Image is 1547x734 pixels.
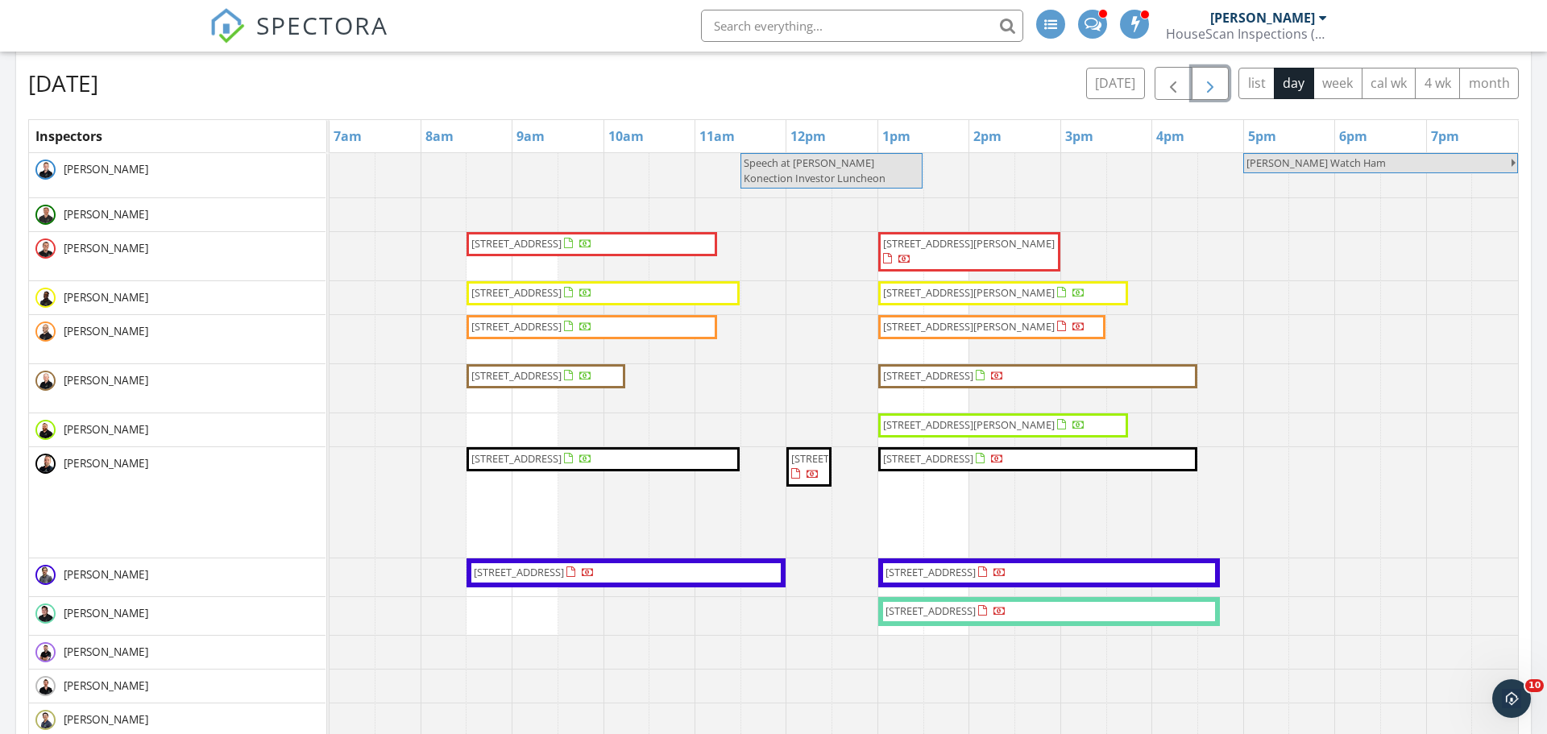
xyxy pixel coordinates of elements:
a: 1pm [878,123,915,149]
span: [STREET_ADDRESS] [471,451,562,466]
span: [PERSON_NAME] [60,372,151,388]
span: [STREET_ADDRESS] [883,368,973,383]
span: [PERSON_NAME] [60,566,151,583]
span: [STREET_ADDRESS][PERSON_NAME] [883,236,1055,251]
h2: [DATE] [28,67,98,99]
span: [STREET_ADDRESS] [791,451,881,466]
span: [STREET_ADDRESS] [883,451,973,466]
a: 3pm [1061,123,1097,149]
a: 5pm [1244,123,1280,149]
span: [STREET_ADDRESS] [474,565,564,579]
span: [PERSON_NAME] [60,421,151,437]
button: cal wk [1362,68,1416,99]
div: [PERSON_NAME] [1210,10,1315,26]
span: [STREET_ADDRESS] [885,565,976,579]
img: mike_headshots.jpg [35,454,56,474]
a: 11am [695,123,739,149]
span: [PERSON_NAME] [60,289,151,305]
span: [STREET_ADDRESS] [471,368,562,383]
img: dom_headshot.jpg [35,603,56,624]
img: trent_headshot.png [35,565,56,585]
span: [STREET_ADDRESS][PERSON_NAME] [883,285,1055,300]
a: SPECTORA [209,22,388,56]
button: list [1238,68,1275,99]
img: untitled_2500_x_2500_px_4.png [35,642,56,662]
a: 12pm [786,123,830,149]
img: 25_headshot_insurance_gage.png [35,676,56,696]
span: Inspectors [35,127,102,145]
span: [STREET_ADDRESS][PERSON_NAME] [883,319,1055,334]
a: 7pm [1427,123,1463,149]
span: [STREET_ADDRESS] [885,603,976,618]
span: [PERSON_NAME] [60,455,151,471]
span: 10 [1525,679,1544,692]
span: [PERSON_NAME] [60,678,151,694]
button: month [1459,68,1519,99]
img: 25_headshot_insurance_blake.png [35,710,56,730]
img: shaun_headshot.png [35,321,56,342]
span: [PERSON_NAME] Watch Ham [1246,156,1386,170]
a: 9am [512,123,549,149]
a: 10am [604,123,648,149]
button: [DATE] [1086,68,1145,99]
img: home_scan2.jpg [35,160,56,180]
span: [PERSON_NAME] [60,644,151,660]
img: home_scan16.jpg [35,371,56,391]
span: SPECTORA [256,8,388,42]
button: week [1313,68,1362,99]
span: [STREET_ADDRESS] [471,319,562,334]
span: [STREET_ADDRESS] [471,285,562,300]
img: The Best Home Inspection Software - Spectora [209,8,245,44]
input: Search everything... [701,10,1023,42]
img: tyler_headshot.jpg [35,420,56,440]
button: Previous day [1155,67,1192,100]
iframe: Intercom live chat [1492,679,1531,718]
span: [PERSON_NAME] [60,206,151,222]
img: josh_photo1_spectora.jpg [35,238,56,259]
span: [PERSON_NAME] [60,605,151,621]
span: [PERSON_NAME] [60,161,151,177]
span: [STREET_ADDRESS] [471,236,562,251]
span: [STREET_ADDRESS][PERSON_NAME] [883,417,1055,432]
a: 8am [421,123,458,149]
button: day [1274,68,1314,99]
a: 2pm [969,123,1006,149]
a: 7am [330,123,366,149]
img: daven_headshot.jpg [35,288,56,308]
a: 4pm [1152,123,1188,149]
span: [PERSON_NAME] [60,240,151,256]
span: [PERSON_NAME] [60,323,151,339]
img: devin_photo_1.jpg [35,205,56,225]
span: [PERSON_NAME] [60,711,151,728]
button: 4 wk [1415,68,1460,99]
div: HouseScan Inspections (HOME) [1166,26,1327,42]
span: Speech at [PERSON_NAME] Konection Investor Luncheon [744,156,885,185]
a: 6pm [1335,123,1371,149]
button: Next day [1192,67,1230,100]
